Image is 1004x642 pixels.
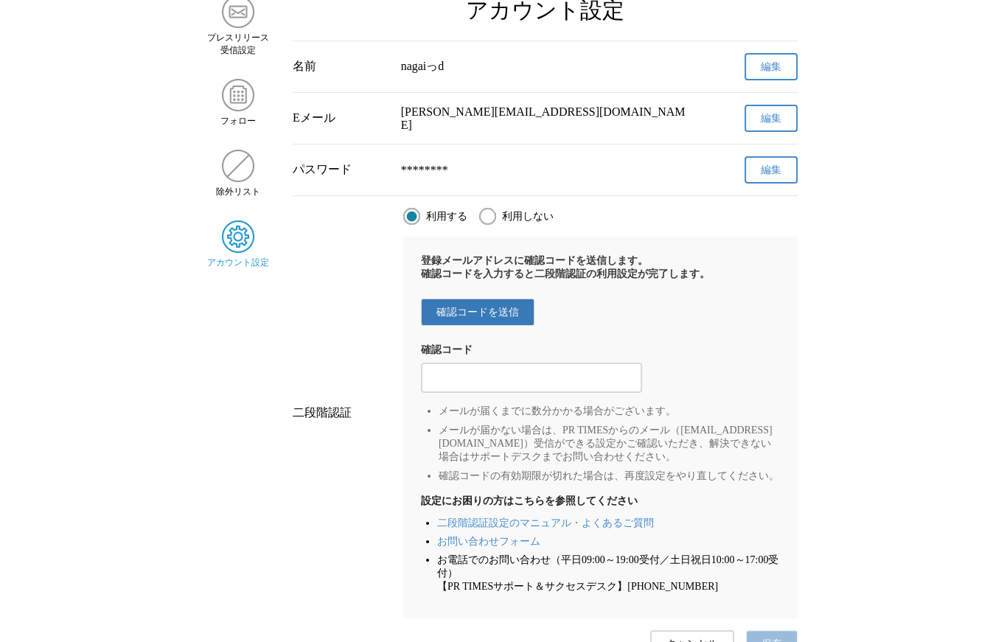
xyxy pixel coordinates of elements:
[421,254,780,281] p: 登録メールアドレスに確認コードを送信します。 確認コードを入力すると二段階認証の利用設定が完了します。
[220,115,256,128] span: フォロー
[401,59,690,74] div: nagaiっd
[437,517,654,528] a: 二段階認証設定のマニュアル・よくあるご質問
[437,536,540,547] a: お問い合わせフォーム
[207,32,269,57] span: プレスリリース 受信設定
[222,150,254,182] img: 除外リスト
[502,210,554,223] span: 利用しない
[426,210,467,223] span: 利用する
[761,60,781,74] span: 編集
[421,299,534,326] button: 確認コードを送信
[479,208,496,225] input: 利用しない
[293,162,389,178] div: パスワード
[207,257,269,269] span: アカウント設定
[206,150,269,198] a: 除外リスト除外リスト
[293,405,391,421] div: 二段階認証
[421,343,780,357] div: 確認コード
[206,220,269,269] a: アカウント設定アカウント設定
[293,59,389,74] div: 名前
[222,220,254,253] img: アカウント設定
[761,164,781,177] span: 編集
[745,53,798,80] button: 編集
[206,79,269,128] a: フォローフォロー
[439,405,780,418] li: メールが届くまでに数分かかる場合がございます。
[421,495,780,508] b: 設定にお困りの方はこちらを参照してください
[216,186,260,198] span: 除外リスト
[761,112,781,125] span: 編集
[745,105,798,132] button: 編集
[401,105,690,132] div: [PERSON_NAME][EMAIL_ADDRESS][DOMAIN_NAME]
[293,111,389,126] div: Eメール
[403,208,420,225] input: 利用する
[436,306,519,319] span: 確認コードを送信
[428,370,635,386] input: 2段階認証の確認コードを入力する
[745,156,798,184] button: 編集
[439,424,780,464] li: メールが届かない場合は、PR TIMESからのメール（[EMAIL_ADDRESS][DOMAIN_NAME]）受信ができる設定かご確認いただき、解決できない場合はサポートデスクまでお問い合わせ...
[222,79,254,111] img: フォロー
[437,554,780,593] li: お電話でのお問い合わせ（平日09:00～19:00受付／土日祝日10:00～17:00受付） 【PR TIMESサポート＆サクセスデスク】[PHONE_NUMBER]
[439,470,780,483] li: 確認コードの有効期限が切れた場合は、再度設定をやり直してください。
